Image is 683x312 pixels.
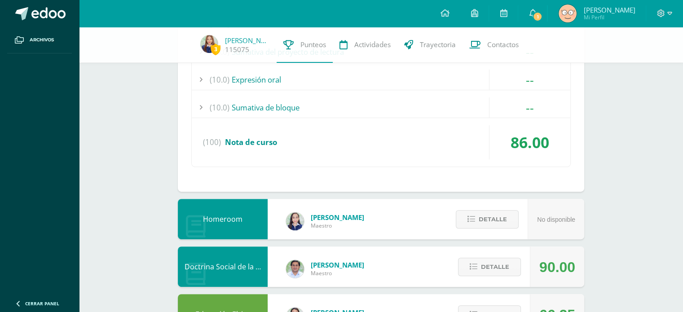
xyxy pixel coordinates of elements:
[200,35,218,53] img: ff2bc08e4daa0b247a187a1ee8626d46.png
[178,246,268,287] div: Doctrina Social de la Iglesia
[210,97,229,118] span: (10.0)
[354,40,391,49] span: Actividades
[311,213,364,222] span: [PERSON_NAME]
[311,222,364,229] span: Maestro
[192,70,570,90] div: Expresión oral
[489,70,570,90] div: --
[487,40,519,49] span: Contactos
[203,125,221,159] span: (100)
[210,70,229,90] span: (10.0)
[539,247,575,287] div: 90.00
[533,12,542,22] span: 1
[463,27,525,63] a: Contactos
[286,260,304,278] img: f767cae2d037801592f2ba1a5db71a2a.png
[489,125,570,159] div: 86.00
[30,36,54,44] span: Archivos
[397,27,463,63] a: Trayectoria
[300,40,326,49] span: Punteos
[537,216,575,223] span: No disponible
[458,258,521,276] button: Detalle
[225,137,277,147] span: Nota de curso
[192,97,570,118] div: Sumativa de bloque
[583,5,635,14] span: [PERSON_NAME]
[311,260,364,269] span: [PERSON_NAME]
[7,27,72,53] a: Archivos
[286,212,304,230] img: 360951c6672e02766e5b7d72674f168c.png
[583,13,635,21] span: Mi Perfil
[178,199,268,239] div: Homeroom
[333,27,397,63] a: Actividades
[456,210,519,229] button: Detalle
[225,36,270,45] a: [PERSON_NAME]
[479,211,507,228] span: Detalle
[211,44,220,55] span: 3
[420,40,456,49] span: Trayectoria
[225,45,249,54] a: 115075
[559,4,577,22] img: 57992a7c61bfb1649b44be09b66fa118.png
[481,259,509,275] span: Detalle
[25,300,59,307] span: Cerrar panel
[277,27,333,63] a: Punteos
[311,269,364,277] span: Maestro
[489,97,570,118] div: --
